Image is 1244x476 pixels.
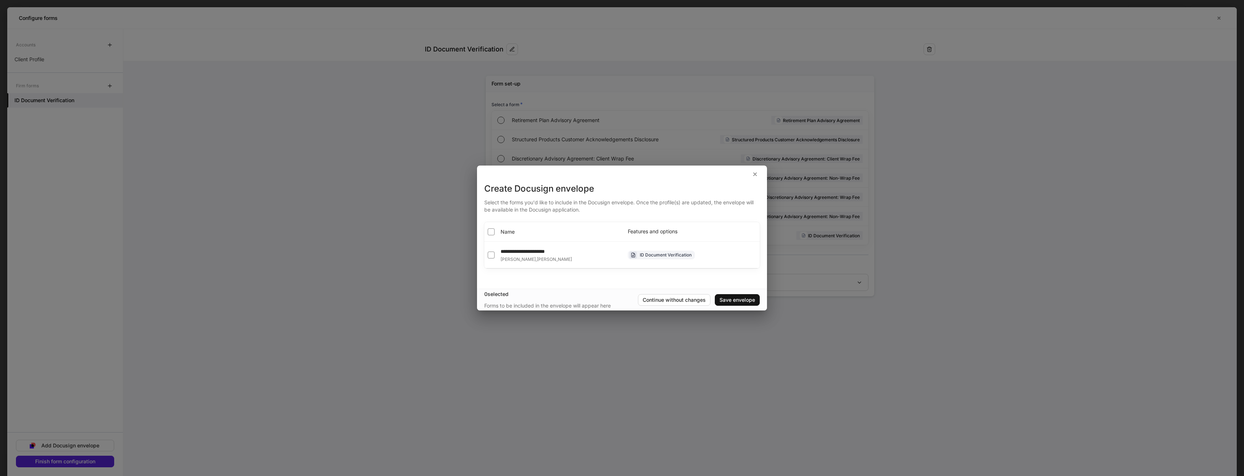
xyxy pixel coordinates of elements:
div: 0 selected [484,291,638,298]
th: Features and options [622,222,760,242]
div: , [501,256,572,262]
span: Name [501,228,515,235]
span: [PERSON_NAME] [501,256,536,262]
div: Forms to be included in the envelope will appear here [484,302,611,309]
div: ID Document Verification [640,251,692,258]
button: Save envelope [715,294,760,306]
button: Continue without changes [638,294,710,306]
div: Continue without changes [643,297,706,302]
div: Create Docusign envelope [484,183,760,195]
span: [PERSON_NAME] [537,256,572,262]
div: Save envelope [720,297,755,302]
div: Select the forms you'd like to include in the Docusign envelope. Once the profile(s) are updated,... [484,195,760,213]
